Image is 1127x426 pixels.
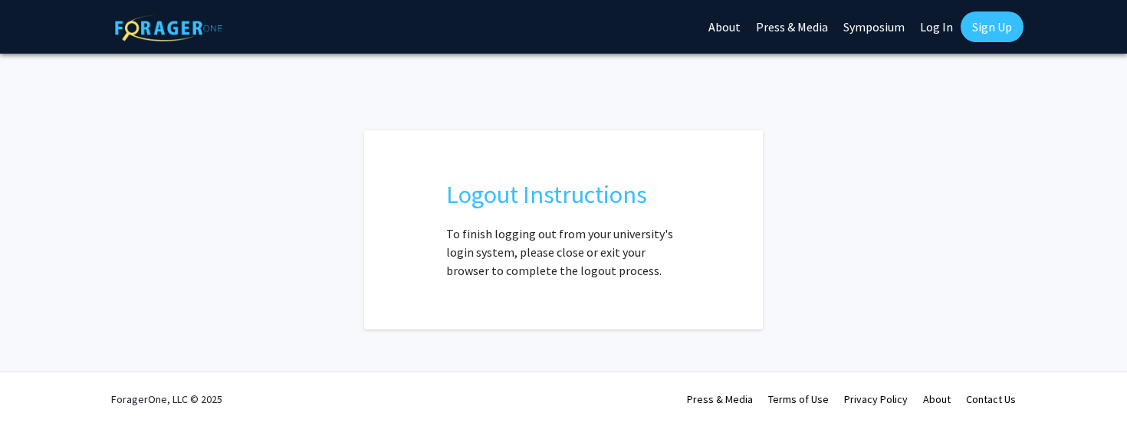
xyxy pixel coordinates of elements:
[446,224,682,280] p: To finish logging out from your university's login system, please close or exit your browser to c...
[446,180,682,209] h2: Logout Instructions
[115,15,222,41] img: ForagerOne Logo
[111,372,222,426] div: ForagerOne, LLC © 2025
[687,392,753,406] a: Press & Media
[966,392,1016,406] a: Contact Us
[844,392,908,406] a: Privacy Policy
[768,392,829,406] a: Terms of Use
[961,11,1024,42] a: Sign Up
[923,392,951,406] a: About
